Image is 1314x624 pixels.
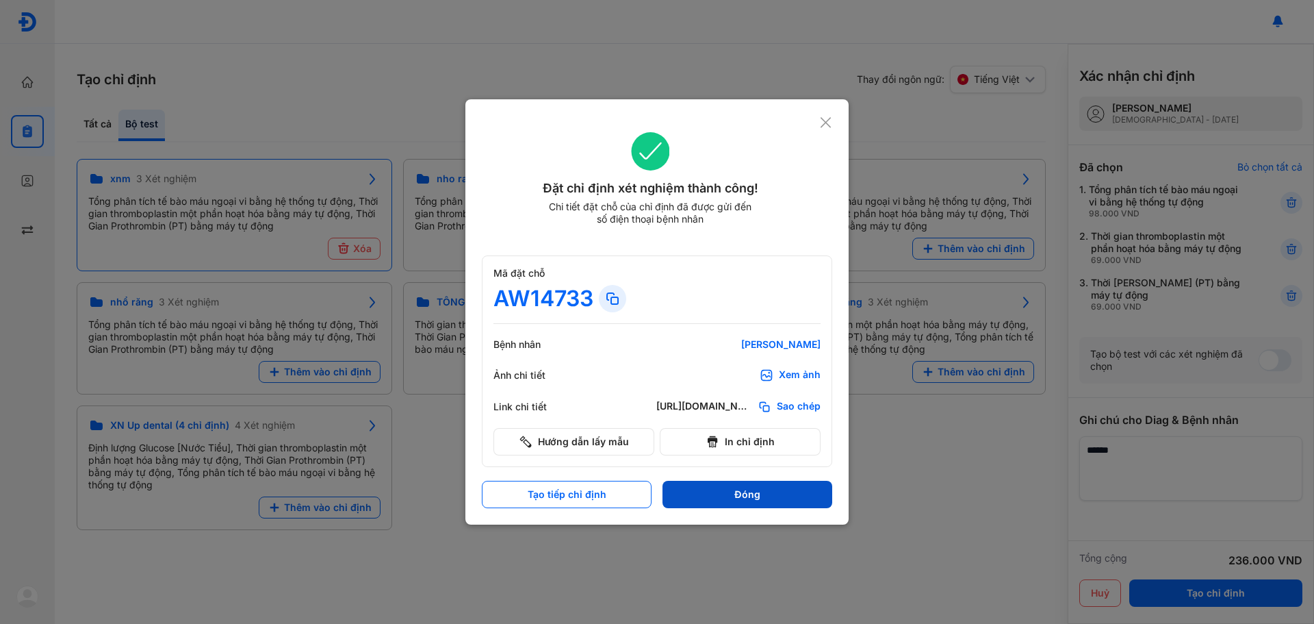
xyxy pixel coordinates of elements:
div: Xem ảnh [779,369,821,382]
div: Chi tiết đặt chỗ của chỉ định đã được gửi đến số điện thoại bệnh nhân [543,201,758,225]
div: [URL][DOMAIN_NAME] [656,400,752,414]
div: Bệnh nhân [493,338,576,351]
div: [PERSON_NAME] [656,338,821,351]
div: AW14733 [493,285,593,312]
button: Hướng dẫn lấy mẫu [493,428,654,455]
div: Mã đặt chỗ [493,267,821,279]
div: Link chi tiết [493,401,576,413]
button: In chỉ định [660,428,821,455]
button: Đóng [662,481,832,508]
div: Đặt chỉ định xét nghiệm thành công! [482,179,819,198]
button: Tạo tiếp chỉ định [482,481,652,508]
div: Ảnh chi tiết [493,369,576,382]
span: Sao chép [777,400,821,414]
